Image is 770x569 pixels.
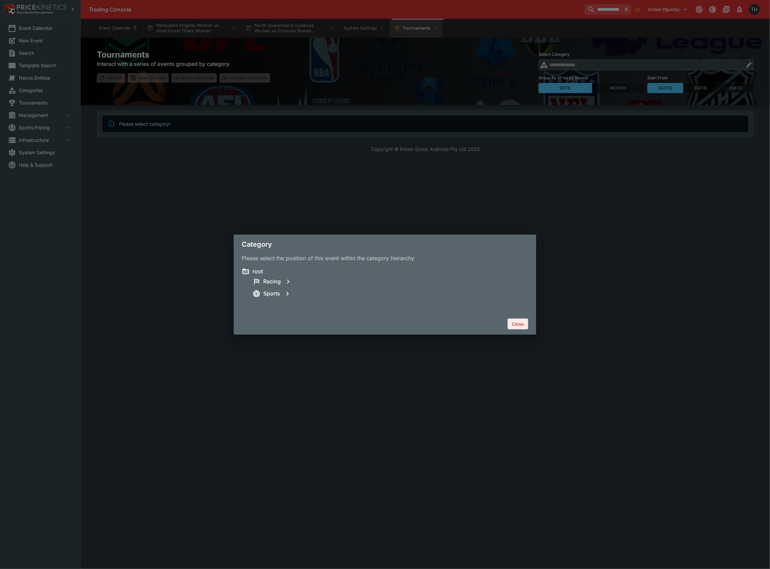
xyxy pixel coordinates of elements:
[508,319,528,329] button: Close
[253,268,263,275] h6: root
[263,278,281,285] h6: Racing
[263,290,280,297] h6: Sports
[242,254,528,262] p: Please select the position of this event within the category hierarchy
[234,235,536,254] div: Category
